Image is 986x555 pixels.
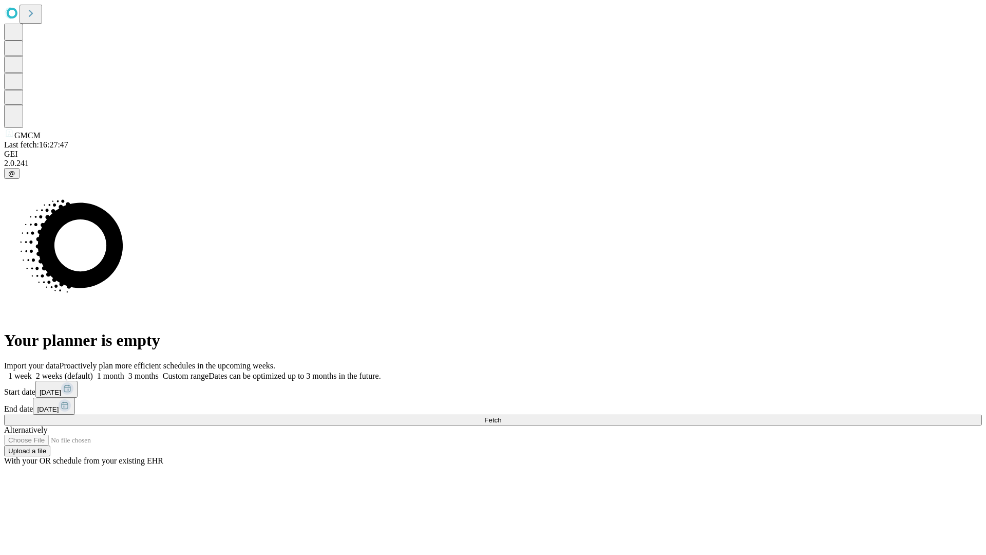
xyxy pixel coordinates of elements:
[35,381,78,398] button: [DATE]
[37,405,59,413] span: [DATE]
[163,372,208,380] span: Custom range
[4,456,163,465] span: With your OR schedule from your existing EHR
[4,168,20,179] button: @
[14,131,41,140] span: GMCM
[484,416,501,424] span: Fetch
[4,140,68,149] span: Last fetch: 16:27:47
[128,372,159,380] span: 3 months
[4,150,982,159] div: GEI
[97,372,124,380] span: 1 month
[4,381,982,398] div: Start date
[40,388,61,396] span: [DATE]
[4,398,982,415] div: End date
[4,425,47,434] span: Alternatively
[4,446,50,456] button: Upload a file
[8,170,15,177] span: @
[8,372,32,380] span: 1 week
[208,372,381,380] span: Dates can be optimized up to 3 months in the future.
[33,398,75,415] button: [DATE]
[60,361,275,370] span: Proactively plan more efficient schedules in the upcoming weeks.
[4,415,982,425] button: Fetch
[36,372,93,380] span: 2 weeks (default)
[4,159,982,168] div: 2.0.241
[4,361,60,370] span: Import your data
[4,331,982,350] h1: Your planner is empty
